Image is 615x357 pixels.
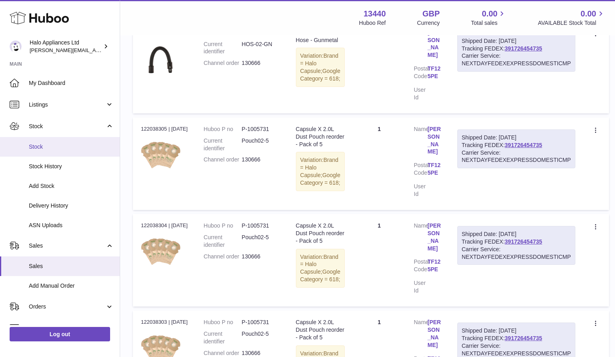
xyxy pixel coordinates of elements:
[300,52,338,74] span: Brand = Halo Capsule;
[428,222,441,252] a: [PERSON_NAME]
[242,59,280,67] dd: 130666
[10,327,110,341] a: Log out
[242,349,280,357] dd: 130666
[242,222,280,230] dd: P-1005731
[29,182,114,190] span: Add Stock
[296,319,345,341] div: Capsule X 2.0L Dust Pouch reorder - Pack of 5
[204,40,242,56] dt: Current identifier
[29,325,114,332] span: Usage
[414,258,428,275] dt: Postal Code
[428,161,441,177] a: TF12 5PE
[505,238,542,245] a: 391726454735
[353,117,406,210] td: 1
[414,222,428,254] dt: Name
[300,157,338,178] span: Brand = Halo Capsule;
[414,65,428,82] dt: Postal Code
[29,101,105,109] span: Listings
[204,125,242,133] dt: Huboo P no
[29,222,114,229] span: ASN Uploads
[428,29,441,59] a: [PERSON_NAME]
[422,8,440,19] strong: GBP
[204,59,242,67] dt: Channel order
[204,253,242,260] dt: Channel order
[296,222,345,245] div: Capsule X 2.0L Dust Pouch reorder - Pack of 5
[505,142,542,148] a: 391726454735
[30,39,102,54] div: Halo Appliances Ltd
[428,258,441,273] a: TF12 5PE
[482,8,498,19] span: 0.00
[462,246,571,261] div: Carrier Service: NEXTDAYFEDEXEXPRESSDOMESTICMP
[242,40,280,56] dd: HOS-02-GN
[462,37,571,45] div: Shipped Date: [DATE]
[428,319,441,349] a: [PERSON_NAME]
[296,249,345,288] div: Variation:
[471,8,506,27] a: 0.00 Total sales
[29,202,114,210] span: Delivery History
[29,242,105,250] span: Sales
[242,253,280,260] dd: 130666
[29,123,105,130] span: Stock
[414,279,428,294] dt: User Id
[538,8,605,27] a: 0.00 AVAILABLE Stock Total
[414,29,428,61] dt: Name
[29,262,114,270] span: Sales
[296,152,345,191] div: Variation:
[414,183,428,198] dt: User Id
[462,230,571,238] div: Shipped Date: [DATE]
[204,137,242,152] dt: Current identifier
[204,234,242,249] dt: Current identifier
[242,156,280,163] dd: 130666
[414,319,428,351] dt: Name
[29,163,114,170] span: Stock History
[462,134,571,141] div: Shipped Date: [DATE]
[10,40,22,52] img: paul@haloappliances.com
[242,125,280,133] dd: P-1005731
[462,149,571,164] div: Carrier Service: NEXTDAYFEDEXEXPRESSDOMESTICMP
[141,38,181,79] img: HOS-02-GN-1000X1000.jpg
[462,327,571,335] div: Shipped Date: [DATE]
[242,330,280,345] dd: Pouch02-5
[141,135,181,175] img: Pouch02-5-fan-jpg-v2.jpg
[471,19,506,27] span: Total sales
[204,349,242,357] dt: Channel order
[414,125,428,158] dt: Name
[29,282,114,290] span: Add Manual Order
[417,19,440,27] div: Currency
[353,214,406,307] td: 1
[353,21,406,113] td: 1
[296,29,345,44] div: HOS-02 Stretch Hose - Gunmetal
[428,65,441,80] a: TF12 5PE
[141,232,181,272] img: Pouch02-5-fan-jpg-v2.jpg
[29,143,114,151] span: Stock
[581,8,596,19] span: 0.00
[141,319,188,326] div: 122038303 | [DATE]
[204,156,242,163] dt: Channel order
[457,129,575,169] div: Tracking FEDEX:
[204,330,242,345] dt: Current identifier
[204,319,242,326] dt: Huboo P no
[462,52,571,67] div: Carrier Service: NEXTDAYFEDEXEXPRESSDOMESTICMP
[141,125,188,133] div: 122038305 | [DATE]
[242,319,280,326] dd: P-1005731
[141,222,188,229] div: 122038304 | [DATE]
[457,33,575,72] div: Tracking FEDEX:
[204,222,242,230] dt: Huboo P no
[414,86,428,101] dt: User Id
[300,254,338,275] span: Brand = Halo Capsule;
[242,234,280,249] dd: Pouch02-5
[242,137,280,152] dd: Pouch02-5
[29,303,105,311] span: Orders
[414,161,428,179] dt: Postal Code
[538,19,605,27] span: AVAILABLE Stock Total
[364,8,386,19] strong: 13440
[30,47,161,53] span: [PERSON_NAME][EMAIL_ADDRESS][DOMAIN_NAME]
[457,226,575,265] div: Tracking FEDEX:
[29,79,114,87] span: My Dashboard
[296,125,345,148] div: Capsule X 2.0L Dust Pouch reorder - Pack of 5
[296,48,345,87] div: Variation:
[359,19,386,27] div: Huboo Ref
[505,335,542,341] a: 391726454735
[428,125,441,156] a: [PERSON_NAME]
[505,45,542,52] a: 391726454735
